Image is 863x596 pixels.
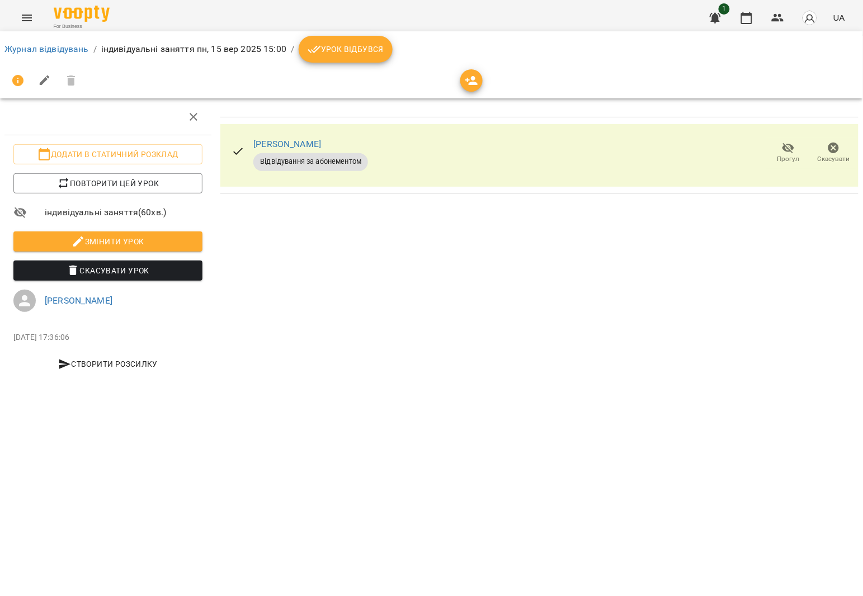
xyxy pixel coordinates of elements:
button: Повторити цей урок [13,173,202,193]
li: / [93,42,97,56]
p: індивідуальні заняття пн, 15 вер 2025 15:00 [101,42,286,56]
span: Урок відбувся [308,42,384,56]
button: UA [829,7,850,28]
span: Створити розсилку [18,357,198,371]
img: avatar_s.png [802,10,818,26]
a: Журнал відвідувань [4,44,89,54]
button: Урок відбувся [299,36,393,63]
span: Повторити цей урок [22,177,194,190]
span: Відвідування за абонементом [253,157,368,167]
button: Додати в статичний розклад [13,144,202,164]
span: For Business [54,23,110,30]
span: індивідуальні заняття ( 60 хв. ) [45,206,202,219]
li: / [291,42,294,56]
button: Створити розсилку [13,354,202,374]
button: Прогул [766,138,811,169]
span: Змінити урок [22,235,194,248]
span: UA [833,12,845,23]
button: Змінити урок [13,231,202,252]
button: Скасувати Урок [13,261,202,281]
button: Menu [13,4,40,31]
span: Скасувати [818,154,850,164]
span: Прогул [777,154,800,164]
p: [DATE] 17:36:06 [13,332,202,343]
a: [PERSON_NAME] [253,139,321,149]
span: 1 [719,3,730,15]
nav: breadcrumb [4,36,859,63]
a: [PERSON_NAME] [45,295,112,306]
span: Додати в статичний розклад [22,148,194,161]
span: Скасувати Урок [22,264,194,277]
img: Voopty Logo [54,6,110,22]
button: Скасувати [811,138,856,169]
